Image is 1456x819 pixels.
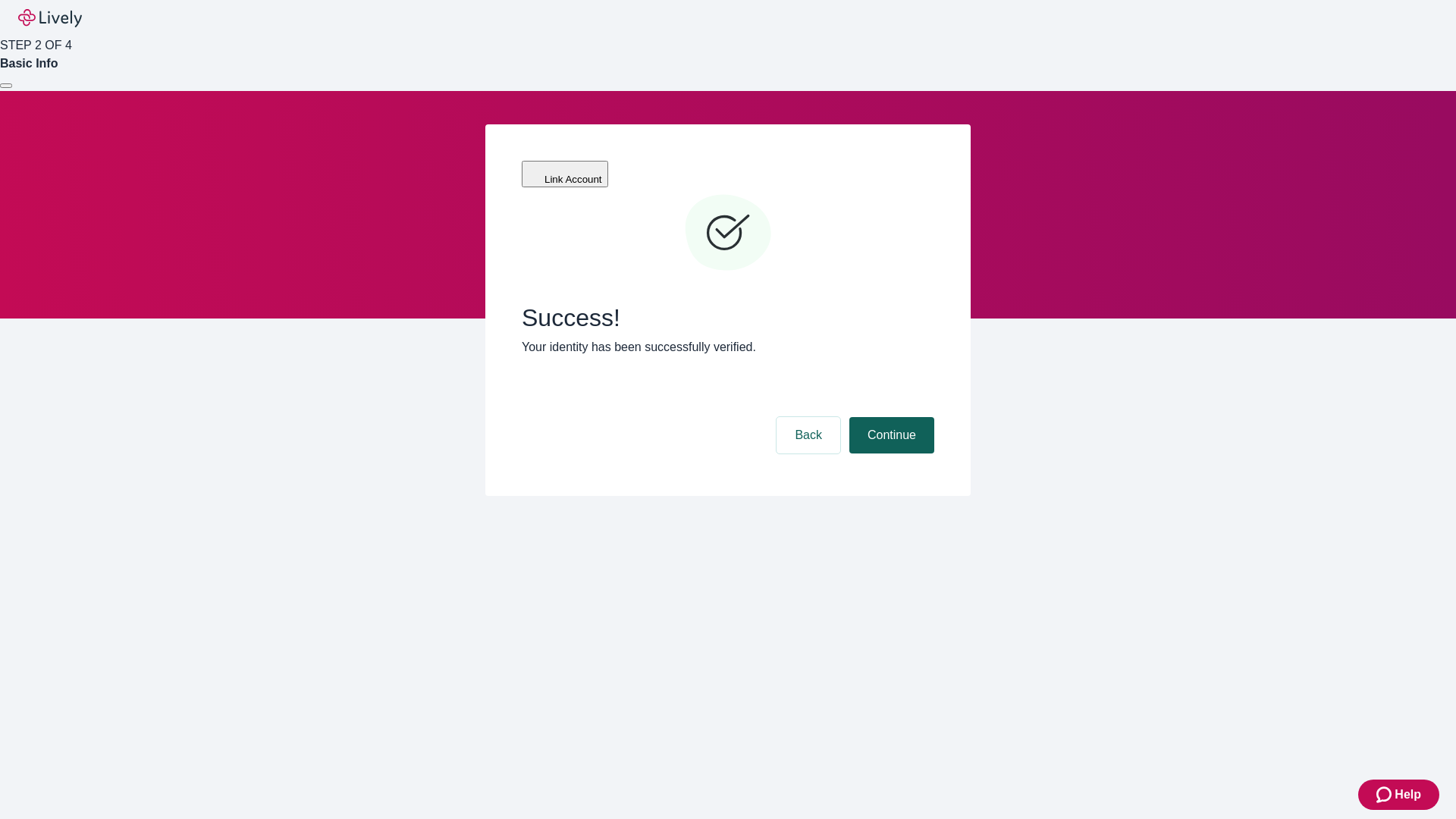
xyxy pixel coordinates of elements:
svg: Checkmark icon [682,188,773,279]
span: Success! [522,303,934,332]
p: Your identity has been successfully verified. [522,338,934,356]
svg: Zendesk support icon [1376,786,1395,804]
img: Lively [18,9,82,27]
button: Zendesk support iconHelp [1358,780,1439,810]
button: Link Account [522,161,608,187]
button: Continue [849,417,934,453]
span: Help [1395,786,1421,804]
button: Back [777,417,840,453]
